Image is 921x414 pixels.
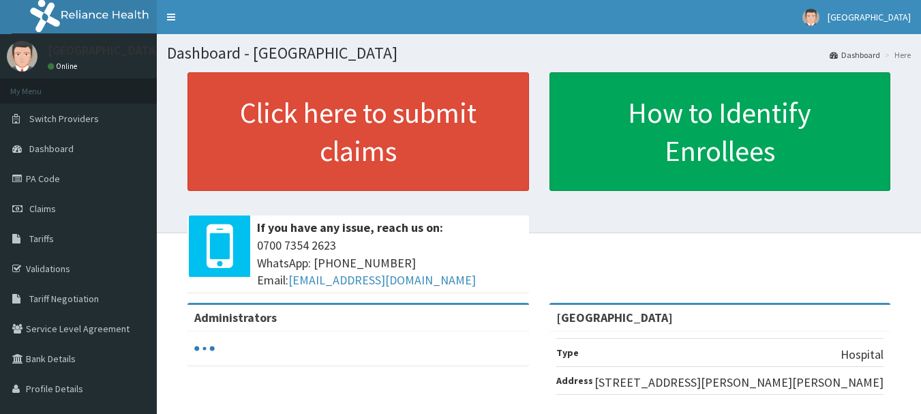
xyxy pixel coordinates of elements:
[556,346,579,359] b: Type
[29,143,74,155] span: Dashboard
[828,11,911,23] span: [GEOGRAPHIC_DATA]
[194,310,277,325] b: Administrators
[288,272,476,288] a: [EMAIL_ADDRESS][DOMAIN_NAME]
[549,72,891,191] a: How to Identify Enrollees
[841,346,884,364] p: Hospital
[556,374,593,387] b: Address
[7,41,37,72] img: User Image
[257,220,443,235] b: If you have any issue, reach us on:
[556,310,673,325] strong: [GEOGRAPHIC_DATA]
[594,374,884,391] p: [STREET_ADDRESS][PERSON_NAME][PERSON_NAME]
[29,233,54,245] span: Tariffs
[257,237,522,289] span: 0700 7354 2623 WhatsApp: [PHONE_NUMBER] Email:
[187,72,529,191] a: Click here to submit claims
[881,49,911,61] li: Here
[830,49,880,61] a: Dashboard
[802,9,819,26] img: User Image
[29,293,99,305] span: Tariff Negotiation
[167,44,911,62] h1: Dashboard - [GEOGRAPHIC_DATA]
[194,338,215,359] svg: audio-loading
[48,44,160,57] p: [GEOGRAPHIC_DATA]
[29,113,99,125] span: Switch Providers
[48,61,80,71] a: Online
[29,203,56,215] span: Claims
